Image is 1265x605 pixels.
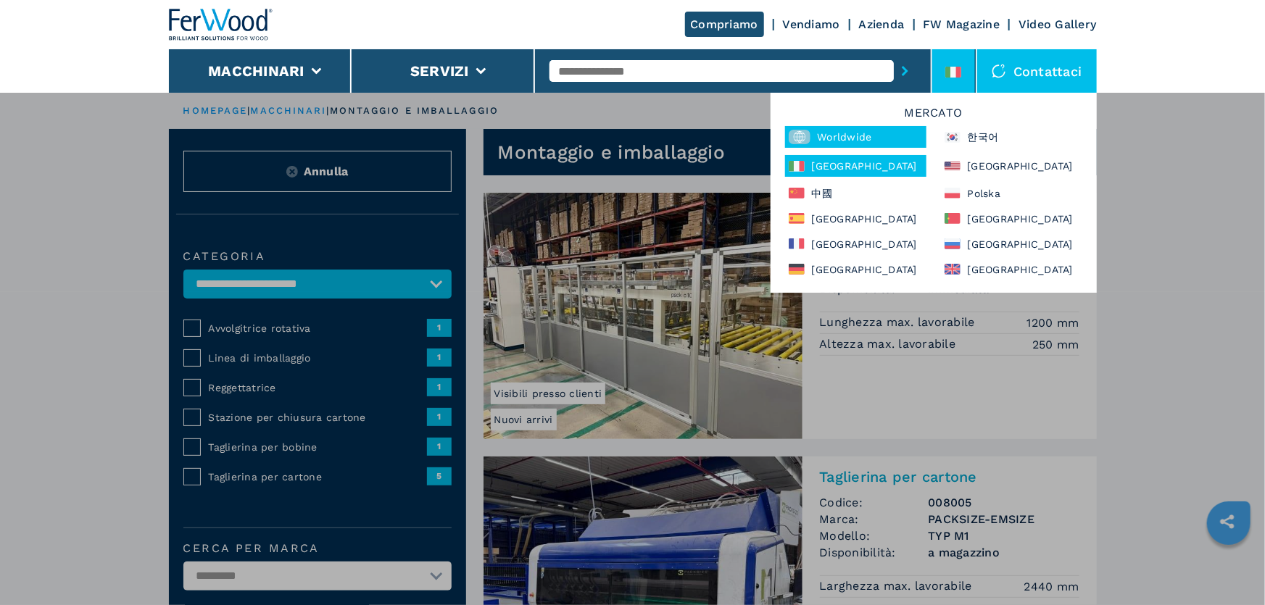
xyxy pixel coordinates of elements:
[169,9,273,41] img: Ferwood
[941,126,1082,148] div: 한국어
[941,260,1082,278] div: [GEOGRAPHIC_DATA]
[992,64,1006,78] img: Contattaci
[785,155,926,177] div: [GEOGRAPHIC_DATA]
[894,54,916,88] button: submit-button
[685,12,764,37] a: Compriamo
[785,184,926,202] div: 中國
[785,235,926,253] div: [GEOGRAPHIC_DATA]
[410,62,469,80] button: Servizi
[859,17,905,31] a: Azienda
[785,126,926,148] div: Worldwide
[924,17,1000,31] a: FW Magazine
[208,62,304,80] button: Macchinari
[1019,17,1096,31] a: Video Gallery
[977,49,1097,93] div: Contattaci
[941,235,1082,253] div: [GEOGRAPHIC_DATA]
[785,209,926,228] div: [GEOGRAPHIC_DATA]
[941,184,1082,202] div: Polska
[778,107,1090,126] h6: Mercato
[783,17,840,31] a: Vendiamo
[785,260,926,278] div: [GEOGRAPHIC_DATA]
[941,155,1082,177] div: [GEOGRAPHIC_DATA]
[941,209,1082,228] div: [GEOGRAPHIC_DATA]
